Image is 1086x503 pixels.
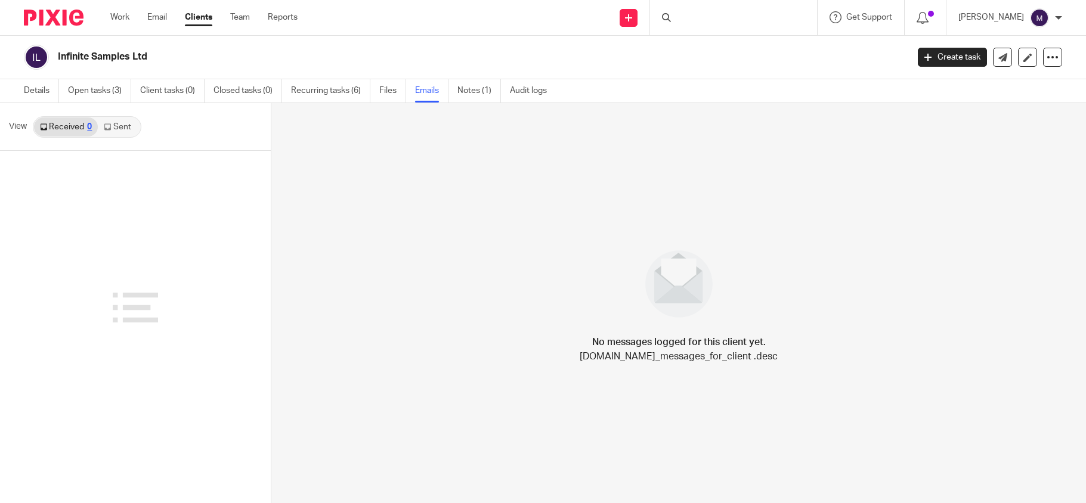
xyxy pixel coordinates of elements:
a: Files [379,79,406,103]
img: Pixie [24,10,83,26]
p: [DOMAIN_NAME]_messages_for_client .desc [580,349,778,364]
a: Clients [185,11,212,23]
a: Create task [918,48,987,67]
h2: Infinite Samples Ltd [58,51,732,63]
a: Client tasks (0) [140,79,205,103]
a: Open tasks (3) [68,79,131,103]
a: Team [230,11,250,23]
a: Closed tasks (0) [214,79,282,103]
img: image [638,243,720,325]
a: Received0 [34,117,98,136]
div: 0 [87,123,92,131]
span: View [9,120,27,133]
a: Details [24,79,59,103]
span: Get Support [846,13,892,21]
a: Reports [268,11,298,23]
a: Email [147,11,167,23]
img: svg%3E [24,45,49,70]
a: Sent [98,117,140,136]
h4: No messages logged for this client yet. [592,335,766,349]
a: Emails [415,79,448,103]
a: Audit logs [510,79,556,103]
p: [PERSON_NAME] [958,11,1024,23]
a: Notes (1) [457,79,501,103]
a: Recurring tasks (6) [291,79,370,103]
img: svg%3E [1030,8,1049,27]
a: Work [110,11,129,23]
